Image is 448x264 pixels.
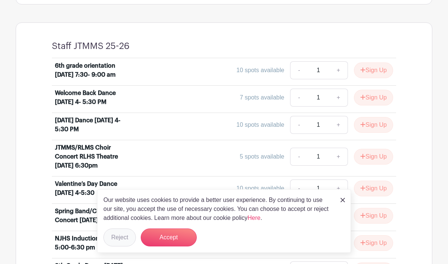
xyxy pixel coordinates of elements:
div: Welcome Back Dance [DATE] 4- 5:30 PM [55,89,131,107]
div: JTMMS/RLMS Choir Concert RLHS Theatre [DATE] 6:30pm [55,143,131,170]
a: - [290,179,307,197]
button: Reject [103,228,136,246]
button: Sign Up [354,208,393,224]
div: 7 spots available [240,93,284,102]
div: 10 spots available [236,66,284,75]
div: 6th grade orientation [DATE] 7:30- 9:00 am [55,61,131,79]
button: Sign Up [354,90,393,105]
div: Valentine’s Day Dance [DATE] 4-5:30 [55,179,131,197]
a: + [329,61,348,79]
button: Sign Up [354,181,393,196]
button: Sign Up [354,149,393,165]
a: + [329,179,348,197]
button: Accept [141,228,197,246]
button: Sign Up [354,235,393,251]
div: 10 spots available [236,184,284,193]
div: Spring Band/Choir Concert [DATE] 6:30pm [55,207,131,225]
h4: Staff JTMMS 25-26 [52,41,130,52]
div: NJHS Induction [DATE] 5:00-6:30 pm [55,234,131,252]
div: [DATE] Dance [DATE] 4- 5:30 PM [55,116,131,134]
button: Sign Up [354,62,393,78]
a: - [290,116,307,134]
img: close_button-5f87c8562297e5c2d7936805f587ecaba9071eb48480494691a3f1689db116b3.svg [340,198,345,202]
a: + [329,148,348,166]
p: Our website uses cookies to provide a better user experience. By continuing to use our site, you ... [103,196,333,222]
a: + [329,89,348,107]
button: Sign Up [354,117,393,133]
a: + [329,116,348,134]
a: Here [248,215,261,221]
a: - [290,89,307,107]
div: 10 spots available [236,120,284,129]
a: - [290,61,307,79]
a: - [290,148,307,166]
div: 5 spots available [240,152,284,161]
